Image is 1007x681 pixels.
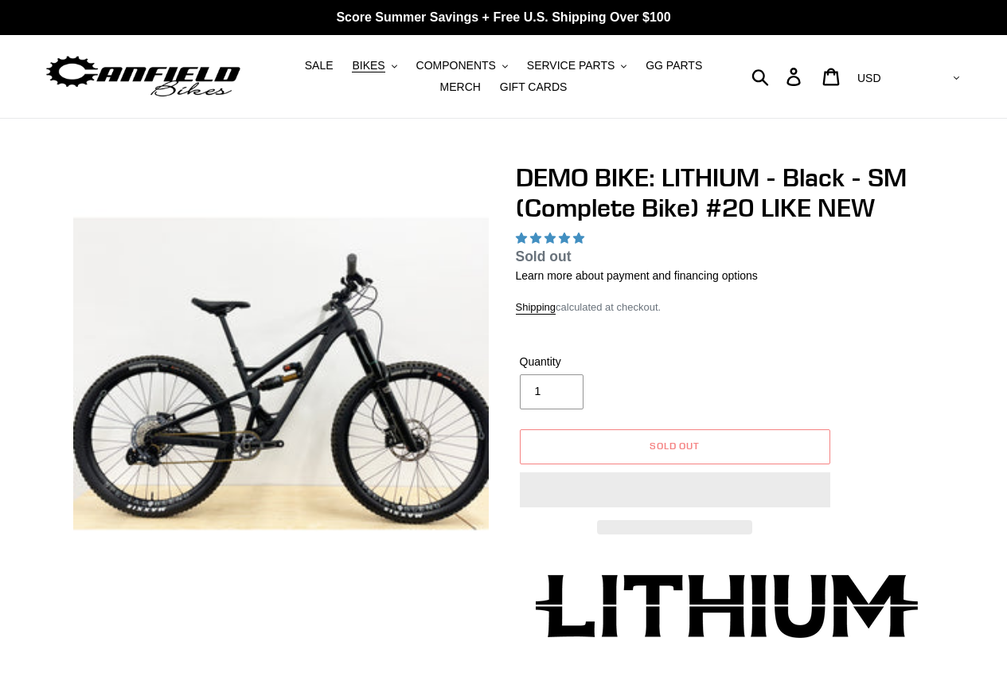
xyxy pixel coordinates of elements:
[305,59,334,72] span: SALE
[416,59,496,72] span: COMPONENTS
[519,55,634,76] button: SERVICE PARTS
[73,166,489,581] img: DEMO BIKE: LITHIUM - Black - SM (Complete Bike) #20 LIKE NEW
[520,429,830,464] button: Sold out
[516,232,587,245] span: 5.00 stars
[520,354,671,370] label: Quantity
[44,52,243,102] img: Canfield Bikes
[646,59,702,72] span: GG PARTS
[516,249,572,264] span: Sold out
[536,574,918,638] img: Lithium-Logo_480x480.png
[492,76,576,98] a: GIFT CARDS
[516,162,938,224] h1: DEMO BIKE: LITHIUM - Black - SM (Complete Bike) #20 LIKE NEW
[344,55,404,76] button: BIKES
[297,55,342,76] a: SALE
[516,269,758,282] a: Learn more about payment and financing options
[432,76,489,98] a: MERCH
[408,55,516,76] button: COMPONENTS
[527,59,615,72] span: SERVICE PARTS
[352,59,384,72] span: BIKES
[516,299,938,315] div: calculated at checkout.
[516,301,556,315] a: Shipping
[500,80,568,94] span: GIFT CARDS
[440,80,481,94] span: MERCH
[650,440,701,452] span: Sold out
[638,55,710,76] a: GG PARTS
